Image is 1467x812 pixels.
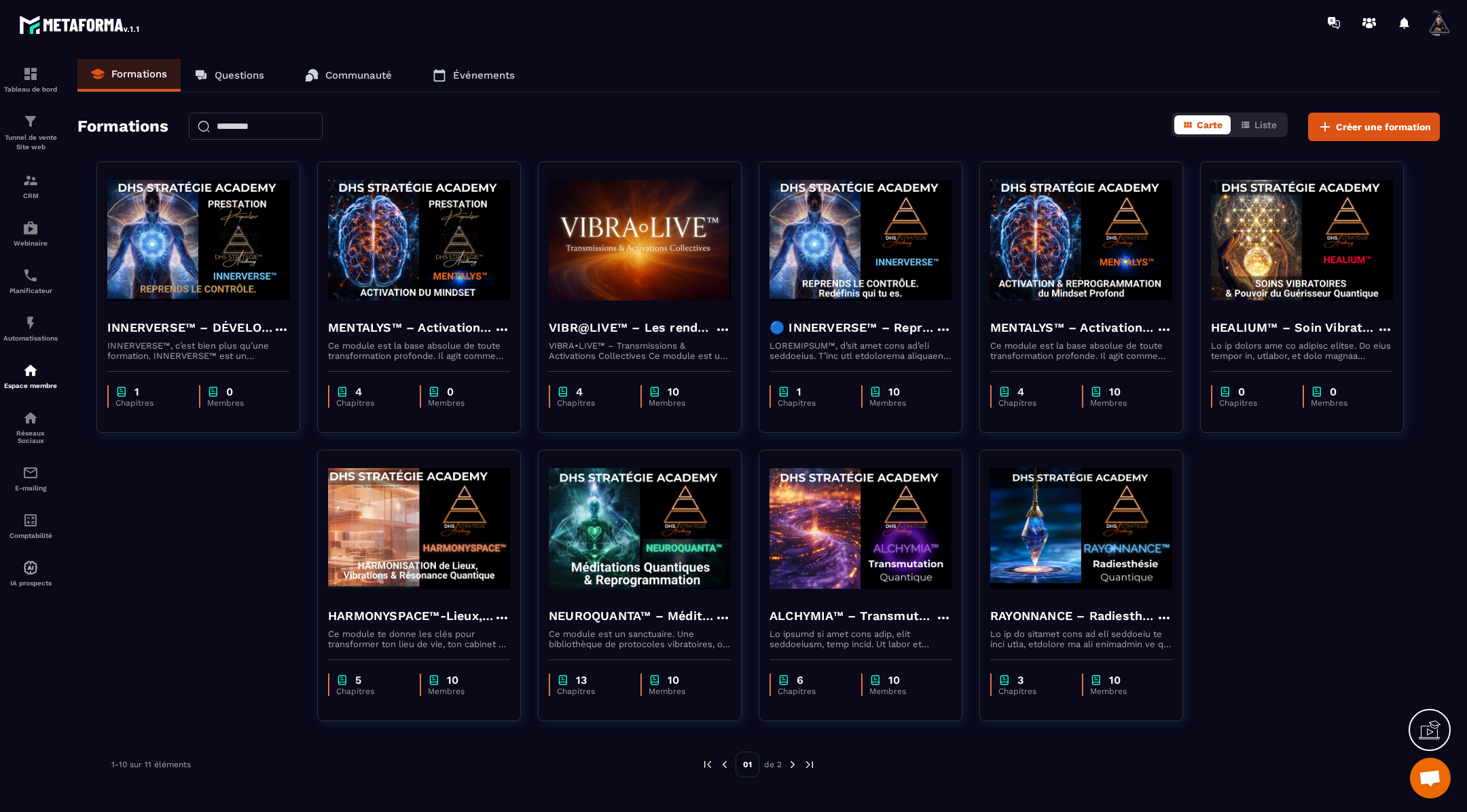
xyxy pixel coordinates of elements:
[3,400,58,455] a: social-networksocial-networkRéseaux Sociaux
[328,606,494,625] h4: HARMONYSPACE™-Lieux, Vibrations & Résonance Quantique
[3,85,58,93] p: Tableau de bord
[778,674,790,687] img: chapter
[869,687,938,696] p: Membres
[3,210,58,257] a: automationsautomationsWebinaire
[649,385,661,398] img: chapter
[549,341,731,361] p: VIBRA•LIVE™ – Transmissions & Activations Collectives Ce module est un espace vivant. [PERSON_NAM...
[869,398,938,408] p: Membres
[3,429,58,444] p: Réseaux Sociaux
[107,318,273,337] h4: INNERVERSE™ – DÉVELOPPEMENT DE LA CONSCIENCE
[1174,115,1231,134] button: Carte
[702,758,714,771] img: prev
[549,606,714,625] h4: NEUROQUANTA™ – Méditations Quantiques de Reprogrammation
[3,133,58,152] p: Tunnel de vente Site web
[1211,172,1393,308] img: formation-background
[990,318,1156,337] h4: MENTALYS™ – Activation & Reprogrammation du Mindset Profond
[1330,385,1337,398] p: 0
[769,172,952,308] img: formation-background
[538,161,759,450] a: formation-backgroundVIBR@LIVE™ – Les rendez-vous d’intégration vivanteVIBRA•LIVE™ – Transmissions...
[668,385,679,398] p: 10
[325,69,392,81] p: Communauté
[797,385,801,398] p: 1
[1311,398,1379,408] p: Membres
[77,113,168,141] h2: Formations
[759,450,979,738] a: formation-backgroundALCHYMIA™ – Transmutation QuantiqueLo ipsumd si amet cons adip, elit seddoeiu...
[96,161,317,450] a: formation-backgroundINNERVERSE™ – DÉVELOPPEMENT DE LA CONSCIENCEINNERVERSE™, c’est bien plus qu’u...
[111,68,167,80] p: Formations
[3,56,58,103] a: formationformationTableau de bord
[328,461,510,596] img: formation-background
[207,385,219,398] img: chapter
[538,450,759,738] a: formation-backgroundNEUROQUANTA™ – Méditations Quantiques de ReprogrammationCe module est un sanc...
[769,606,935,625] h4: ALCHYMIA™ – Transmutation Quantique
[990,461,1172,596] img: formation-background
[3,192,58,199] p: CRM
[888,385,900,398] p: 10
[719,758,731,771] img: prev
[428,687,496,696] p: Membres
[1017,385,1024,398] p: 4
[1211,341,1393,361] p: Lo ip dolors ame co adipisc elitse. Do eius tempor in, utlabor, et dolo magnaa enimadmin veniamqu...
[3,455,58,502] a: emailemailE-mailing
[77,59,181,92] a: Formations
[107,341,289,361] p: INNERVERSE™, c’est bien plus qu’une formation. INNERVERSE™ est un sanctuaire intérieur. Un rituel...
[1090,687,1159,696] p: Membres
[764,759,782,770] p: de 2
[1254,119,1277,130] span: Liste
[428,674,440,687] img: chapter
[22,315,39,331] img: automations
[649,674,661,687] img: chapter
[1232,115,1285,134] button: Liste
[869,385,882,398] img: chapter
[1219,385,1231,398] img: chapter
[769,629,952,649] p: Lo ipsumd si amet cons adip, elit seddoeiusm, temp incid. Ut labor et dolore mag aliquaenimad mi ...
[328,341,510,361] p: Ce module est la base absolue de toute transformation profonde. Il agit comme une activation du n...
[3,579,58,587] p: IA prospects
[549,629,731,649] p: Ce module est un sanctuaire. Une bibliothèque de protocoles vibratoires, où chaque méditation agi...
[428,398,496,408] p: Membres
[207,398,276,408] p: Membres
[22,66,39,82] img: formation
[355,385,362,398] p: 4
[1336,120,1431,134] span: Créer une formation
[22,465,39,481] img: email
[22,362,39,379] img: automations
[447,674,458,687] p: 10
[428,385,440,398] img: chapter
[769,341,952,361] p: LOREMIPSUM™, d’sit amet cons ad’eli seddoeius. T’inc utl etdolorema aliquaeni ad minimveniamqui n...
[1238,385,1245,398] p: 0
[3,103,58,162] a: formationformationTunnel de vente Site web
[803,758,816,771] img: next
[888,674,900,687] p: 10
[22,220,39,236] img: automations
[19,12,141,37] img: logo
[336,687,406,696] p: Chapitres
[557,385,569,398] img: chapter
[557,674,569,687] img: chapter
[22,410,39,426] img: social-network
[576,385,583,398] p: 4
[3,352,58,400] a: automationsautomationsEspace membre
[668,674,679,687] p: 10
[317,161,538,450] a: formation-backgroundMENTALYS™ – Activation du MindsetCe module est la base absolue de toute trans...
[1109,385,1121,398] p: 10
[181,59,278,92] a: Questions
[336,674,348,687] img: chapter
[215,69,264,81] p: Questions
[990,606,1156,625] h4: RAYONNANCE – Radiesthésie Quantique™ - DHS Strategie Academy
[419,59,528,92] a: Événements
[759,161,979,450] a: formation-background🔵 INNERVERSE™ – Reprogrammation Quantique & Activation du Soi RéelLOREMIPSUM™...
[3,162,58,210] a: formationformationCRM
[998,687,1068,696] p: Chapitres
[979,450,1200,738] a: formation-backgroundRAYONNANCE – Radiesthésie Quantique™ - DHS Strategie AcademyLo ip do sitamet ...
[557,687,627,696] p: Chapitres
[328,318,494,337] h4: MENTALYS™ – Activation du Mindset
[1200,161,1421,450] a: formation-backgroundHEALIUM™ – Soin Vibratoire & Pouvoir du Guérisseur QuantiqueLo ip dolors ame ...
[107,172,289,308] img: formation-background
[3,239,58,247] p: Webinaire
[3,502,58,549] a: accountantaccountantComptabilité
[3,532,58,539] p: Comptabilité
[3,287,58,294] p: Planificateur
[1219,398,1289,408] p: Chapitres
[453,69,515,81] p: Événements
